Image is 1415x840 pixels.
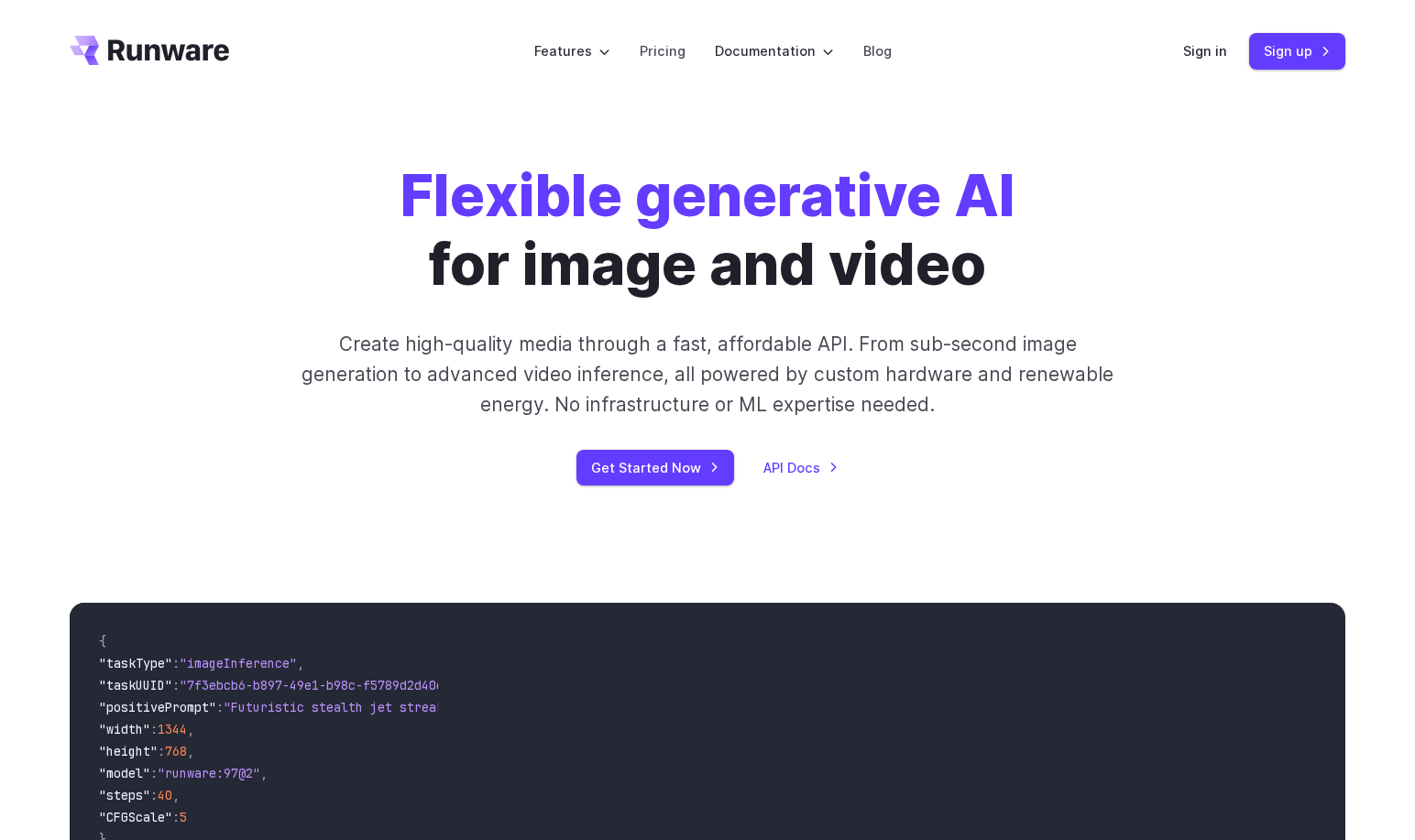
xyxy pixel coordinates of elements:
[99,721,150,737] span: "width"
[180,655,297,671] span: "imageInference"
[99,633,106,649] span: {
[150,787,158,803] span: :
[99,787,150,803] span: "steps"
[150,721,158,737] span: :
[576,450,734,485] a: Get Started Now
[172,787,180,803] span: ,
[99,677,172,693] span: "taskUUID"
[260,765,268,781] span: ,
[400,160,1015,230] strong: Flexible generative AI
[158,743,165,759] span: :
[715,40,834,61] label: Documentation
[297,655,304,671] span: ,
[1183,40,1227,61] a: Sign in
[158,787,172,803] span: 40
[150,765,158,781] span: :
[172,809,180,825] span: :
[99,655,172,671] span: "taskType"
[187,721,194,737] span: ,
[165,743,187,759] span: 768
[216,699,224,715] span: :
[158,721,187,737] span: 1344
[158,765,260,781] span: "runware:97@2"
[180,809,187,825] span: 5
[70,36,229,65] a: Go to /
[640,40,686,61] a: Pricing
[172,655,180,671] span: :
[99,765,150,781] span: "model"
[863,40,892,61] a: Blog
[99,743,158,759] span: "height"
[187,743,194,759] span: ,
[224,699,891,715] span: "Futuristic stealth jet streaking through a neon-lit cityscape with glowing purple exhaust"
[99,699,216,715] span: "positivePrompt"
[763,457,839,478] a: API Docs
[300,329,1116,420] p: Create high-quality media through a fast, affordable API. From sub-second image generation to adv...
[1249,33,1345,69] a: Sign up
[172,677,180,693] span: :
[534,40,610,61] label: Features
[180,677,458,693] span: "7f3ebcb6-b897-49e1-b98c-f5789d2d40d7"
[400,161,1015,300] h1: for image and video
[99,809,172,825] span: "CFGScale"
